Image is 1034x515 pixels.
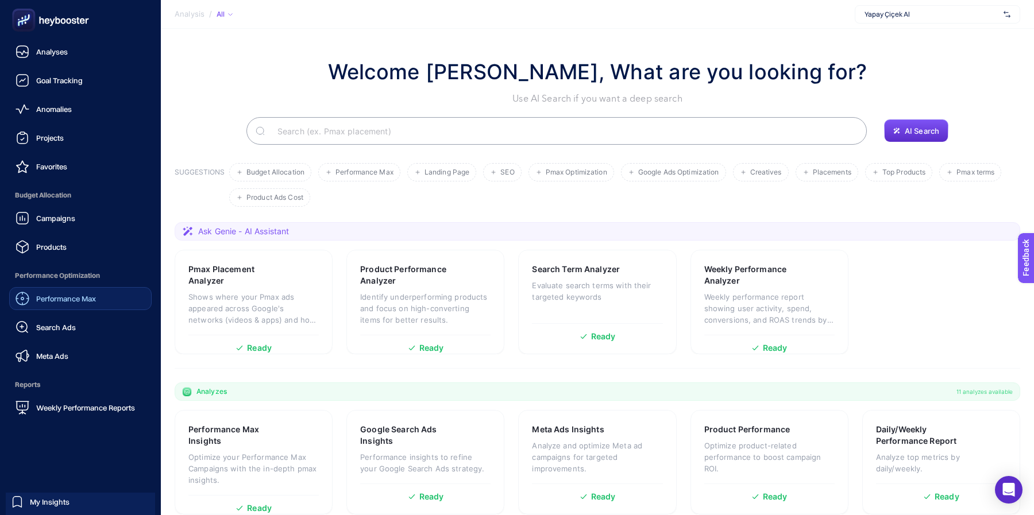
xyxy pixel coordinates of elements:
span: Ready [247,344,272,352]
span: Budget Allocation [9,184,152,207]
span: Ready [591,493,616,501]
span: AI Search [905,126,939,135]
span: Weekly Performance Reports [36,403,135,412]
span: Feedback [7,3,44,13]
button: AI Search [884,119,948,142]
a: Weekly Performance AnalyzerWeekly performance report showing user activity, spend, conversions, a... [690,250,848,354]
span: Performance Optimization [9,264,152,287]
span: Anomalies [36,104,72,114]
span: Yapay Çiçek Al [865,10,999,19]
span: Search Ads [36,323,76,332]
span: Ready [419,344,444,352]
a: Anomalies [9,98,152,121]
a: Products [9,235,152,258]
a: Favorites [9,155,152,178]
img: svg%3e [1004,9,1010,20]
p: Performance insights to refine your Google Search Ads strategy. [360,451,491,474]
span: SEO [500,168,514,177]
h3: Google Search Ads Insights [360,424,456,447]
h3: Performance Max Insights [188,424,283,447]
span: Pmax terms [956,168,994,177]
h3: Product Performance [704,424,790,435]
p: Shows where your Pmax ads appeared across Google's networks (videos & apps) and how each placemen... [188,291,319,326]
span: Product Ads Cost [246,193,303,202]
span: Products [36,242,67,251]
a: Projects [9,126,152,149]
div: Open Intercom Messenger [995,476,1023,504]
a: Goal Tracking [9,69,152,92]
a: Daily/Weekly Performance ReportAnalyze top metrics by daily/weekly.Ready [862,410,1020,514]
span: Performance Max [36,294,96,303]
p: Weekly performance report showing user activity, spend, conversions, and ROAS trends by week. [704,291,835,326]
p: Evaluate search terms with their targeted keywords [532,280,662,303]
span: Performance Max [335,168,393,177]
a: Product Performance AnalyzerIdentify underperforming products and focus on high-converting items ... [346,250,504,354]
h3: SUGGESTIONS [175,168,225,207]
h3: Daily/Weekly Performance Report [876,424,973,447]
a: Google Search Ads InsightsPerformance insights to refine your Google Search Ads strategy.Ready [346,410,504,514]
a: Meta Ads InsightsAnalyze and optimize Meta ad campaigns for targeted improvements.Ready [518,410,676,514]
span: Creatives [750,168,782,177]
p: Analyze top metrics by daily/weekly. [876,451,1006,474]
input: Search [268,115,858,147]
div: All [217,10,233,19]
span: Google Ads Optimization [638,168,719,177]
a: Performance Max InsightsOptimize your Performance Max Campaigns with the in-depth pmax insights.R... [175,410,333,514]
a: Search Term AnalyzerEvaluate search terms with their targeted keywordsReady [518,250,676,354]
p: Analyze and optimize Meta ad campaigns for targeted improvements. [532,440,662,474]
a: Meta Ads [9,344,152,367]
span: Ready [247,504,272,512]
h1: Welcome [PERSON_NAME], What are you looking for? [328,56,867,87]
h3: Weekly Performance Analyzer [704,264,800,286]
a: Analyses [9,40,152,63]
span: Top Products [882,168,925,177]
h3: Meta Ads Insights [532,424,604,435]
span: 11 analyzes available [956,387,1013,396]
h3: Pmax Placement Analyzer [188,264,283,286]
span: Favorites [36,162,67,171]
a: Product PerformanceOptimize product-related performance to boost campaign ROI.Ready [690,410,848,514]
span: Placements [813,168,851,177]
span: Projects [36,133,64,142]
a: Performance Max [9,287,152,310]
span: Landing Page [425,168,469,177]
span: Ready [935,493,959,501]
span: Ready [419,493,444,501]
a: Pmax Placement AnalyzerShows where your Pmax ads appeared across Google's networks (videos & apps... [175,250,333,354]
a: My Insights [6,493,155,511]
h3: Search Term Analyzer [532,264,620,275]
span: Ready [763,493,788,501]
span: Reports [9,373,152,396]
span: Ask Genie - AI Assistant [198,226,289,237]
span: My Insights [30,497,70,506]
span: Analysis [175,10,205,19]
p: Identify underperforming products and focus on high-converting items for better results. [360,291,491,326]
span: Pmax Optimization [546,168,607,177]
span: Analyzes [196,387,227,396]
span: Analyses [36,47,68,56]
h3: Product Performance Analyzer [360,264,456,286]
span: / [209,9,212,18]
span: Ready [591,332,616,340]
span: Ready [763,344,788,352]
span: Meta Ads [36,351,68,361]
p: Use AI Search if you want a deep search [328,92,867,106]
span: Campaigns [36,214,75,223]
p: Optimize your Performance Max Campaigns with the in-depth pmax insights. [188,451,319,486]
a: Search Ads [9,316,152,339]
a: Campaigns [9,207,152,230]
p: Optimize product-related performance to boost campaign ROI. [704,440,835,474]
span: Goal Tracking [36,76,83,85]
a: Weekly Performance Reports [9,396,152,419]
span: Budget Allocation [246,168,304,177]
